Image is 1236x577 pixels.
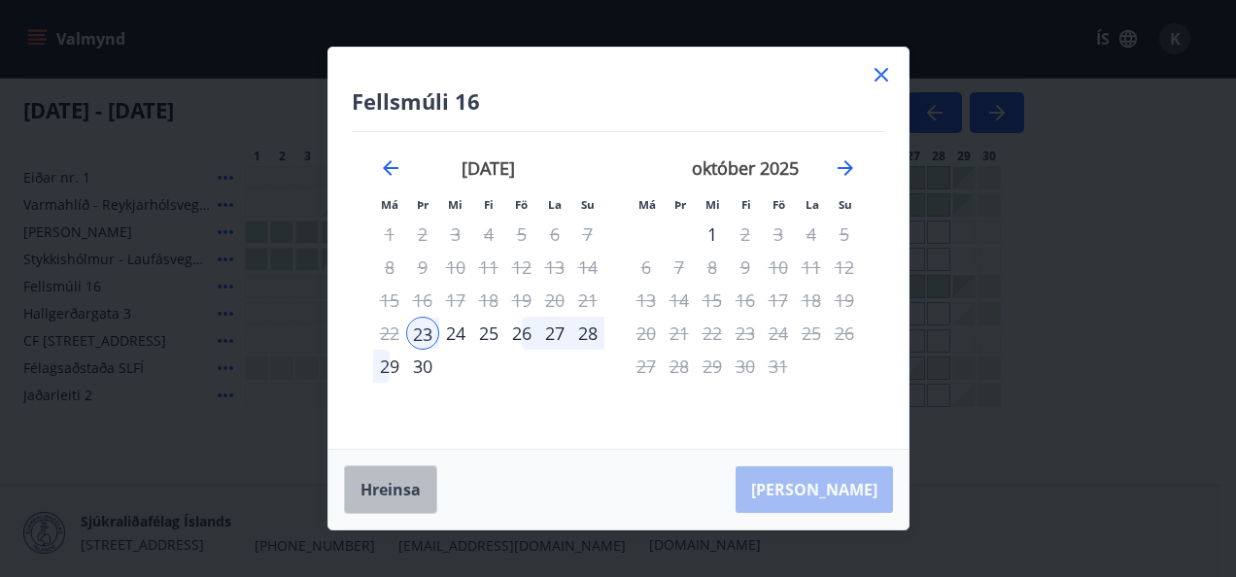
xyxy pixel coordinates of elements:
[795,284,828,317] td: Not available. laugardagur, 18. október 2025
[373,350,406,383] td: Choose mánudagur, 29. september 2025 as your check-out date. It’s available.
[795,218,828,251] td: Not available. laugardagur, 4. október 2025
[373,350,406,383] div: 29
[696,218,729,251] div: Aðeins útritun í boði
[472,251,505,284] td: Not available. fimmtudagur, 11. september 2025
[472,317,505,350] div: 25
[696,317,729,350] td: Not available. miðvikudagur, 22. október 2025
[839,197,852,212] small: Su
[692,156,799,180] strong: október 2025
[828,284,861,317] td: Not available. sunnudagur, 19. október 2025
[538,317,571,350] div: 27
[472,317,505,350] td: Choose fimmtudagur, 25. september 2025 as your check-out date. It’s available.
[772,197,785,212] small: Fö
[571,317,604,350] div: 28
[373,218,406,251] td: Not available. mánudagur, 1. september 2025
[834,156,857,180] div: Move forward to switch to the next month.
[828,218,861,251] td: Not available. sunnudagur, 5. október 2025
[381,197,398,212] small: Má
[571,284,604,317] td: Not available. sunnudagur, 21. september 2025
[439,284,472,317] td: Not available. miðvikudagur, 17. september 2025
[373,317,406,350] td: Not available. mánudagur, 22. september 2025
[762,218,795,251] td: Not available. föstudagur, 3. október 2025
[663,251,696,284] td: Not available. þriðjudagur, 7. október 2025
[729,284,762,317] td: Not available. fimmtudagur, 16. október 2025
[484,197,494,212] small: Fi
[538,251,571,284] td: Not available. laugardagur, 13. september 2025
[795,317,828,350] td: Not available. laugardagur, 25. október 2025
[795,251,828,284] td: Not available. laugardagur, 11. október 2025
[630,251,663,284] td: Not available. mánudagur, 6. október 2025
[696,350,729,383] td: Not available. miðvikudagur, 29. október 2025
[762,284,795,317] td: Not available. föstudagur, 17. október 2025
[663,317,696,350] td: Not available. þriðjudagur, 21. október 2025
[663,350,696,383] td: Not available. þriðjudagur, 28. október 2025
[630,350,663,383] td: Not available. mánudagur, 27. október 2025
[352,132,885,425] div: Calendar
[571,317,604,350] td: Choose sunnudagur, 28. september 2025 as your check-out date. It’s available.
[439,317,472,350] div: 24
[472,218,505,251] td: Not available. fimmtudagur, 4. september 2025
[406,284,439,317] td: Not available. þriðjudagur, 16. september 2025
[705,197,720,212] small: Mi
[729,350,762,383] td: Not available. fimmtudagur, 30. október 2025
[762,251,795,284] td: Not available. föstudagur, 10. október 2025
[448,197,463,212] small: Mi
[406,317,439,350] div: 23
[538,218,571,251] td: Not available. laugardagur, 6. september 2025
[630,284,663,317] td: Not available. mánudagur, 13. október 2025
[439,317,472,350] td: Choose miðvikudagur, 24. september 2025 as your check-out date. It’s available.
[741,197,751,212] small: Fi
[729,218,762,251] td: Not available. fimmtudagur, 2. október 2025
[696,218,729,251] td: Choose miðvikudagur, 1. október 2025 as your check-out date. It’s available.
[538,317,571,350] td: Choose laugardagur, 27. september 2025 as your check-out date. It’s available.
[663,284,696,317] td: Not available. þriðjudagur, 14. október 2025
[379,156,402,180] div: Move backward to switch to the previous month.
[571,251,604,284] td: Not available. sunnudagur, 14. september 2025
[828,317,861,350] td: Not available. sunnudagur, 26. október 2025
[373,284,406,317] td: Not available. mánudagur, 15. september 2025
[417,197,429,212] small: Þr
[630,317,663,350] td: Not available. mánudagur, 20. október 2025
[439,251,472,284] td: Not available. miðvikudagur, 10. september 2025
[729,251,762,284] td: Not available. fimmtudagur, 9. október 2025
[571,218,604,251] td: Not available. sunnudagur, 7. september 2025
[548,197,562,212] small: La
[638,197,656,212] small: Má
[762,284,795,317] div: Aðeins útritun í boði
[581,197,595,212] small: Su
[538,284,571,317] td: Not available. laugardagur, 20. september 2025
[696,284,729,317] td: Not available. miðvikudagur, 15. október 2025
[344,465,437,514] button: Hreinsa
[806,197,819,212] small: La
[439,218,472,251] td: Not available. miðvikudagur, 3. september 2025
[406,218,439,251] td: Not available. þriðjudagur, 2. september 2025
[729,317,762,350] td: Not available. fimmtudagur, 23. október 2025
[406,350,439,383] td: Choose þriðjudagur, 30. september 2025 as your check-out date. It’s available.
[462,156,515,180] strong: [DATE]
[762,317,795,350] td: Not available. föstudagur, 24. október 2025
[505,251,538,284] td: Not available. föstudagur, 12. september 2025
[505,284,538,317] td: Not available. föstudagur, 19. september 2025
[406,350,439,383] div: 30
[762,350,795,383] td: Not available. föstudagur, 31. október 2025
[674,197,686,212] small: Þr
[505,317,538,350] div: 26
[515,197,528,212] small: Fö
[373,251,406,284] td: Not available. mánudagur, 8. september 2025
[406,251,439,284] td: Not available. þriðjudagur, 9. september 2025
[828,251,861,284] td: Not available. sunnudagur, 12. október 2025
[472,284,505,317] td: Not available. fimmtudagur, 18. september 2025
[696,251,729,284] td: Not available. miðvikudagur, 8. október 2025
[505,218,538,251] td: Not available. föstudagur, 5. september 2025
[505,317,538,350] td: Choose föstudagur, 26. september 2025 as your check-out date. It’s available.
[406,317,439,350] td: Selected as start date. þriðjudagur, 23. september 2025
[352,86,885,116] h4: Fellsmúli 16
